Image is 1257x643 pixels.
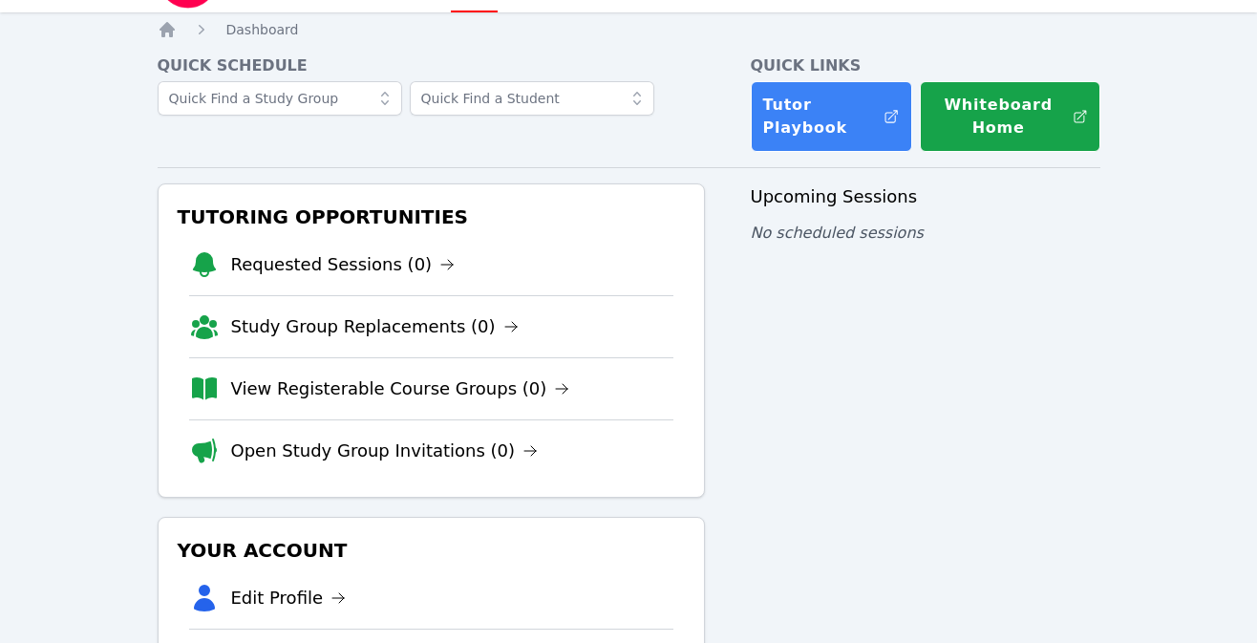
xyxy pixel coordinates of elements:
a: Open Study Group Invitations (0) [231,438,539,464]
a: Edit Profile [231,585,347,611]
h3: Upcoming Sessions [751,183,1100,210]
h3: Tutoring Opportunities [174,200,689,234]
h3: Your Account [174,533,689,568]
a: Dashboard [226,20,299,39]
a: Study Group Replacements (0) [231,313,519,340]
nav: Breadcrumb [158,20,1100,39]
span: Dashboard [226,22,299,37]
h4: Quick Links [751,54,1100,77]
h4: Quick Schedule [158,54,705,77]
a: Tutor Playbook [751,81,912,152]
a: View Registerable Course Groups (0) [231,375,570,402]
input: Quick Find a Student [410,81,654,116]
span: No scheduled sessions [751,224,924,242]
button: Whiteboard Home [920,81,1100,152]
input: Quick Find a Study Group [158,81,402,116]
a: Requested Sessions (0) [231,251,456,278]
